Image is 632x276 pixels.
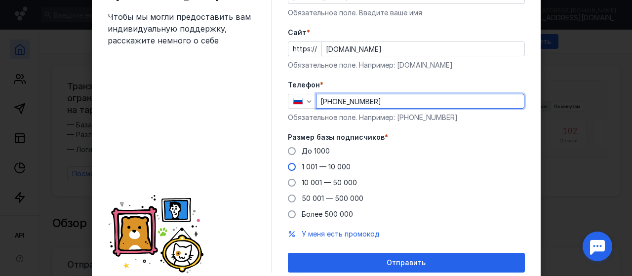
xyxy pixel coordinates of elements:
button: У меня есть промокод [302,229,380,239]
span: Телефон [288,80,320,90]
span: У меня есть промокод [302,230,380,238]
span: Размер базы подписчиков [288,132,385,142]
span: 50 001 — 500 000 [302,194,363,202]
span: Отправить [387,259,426,267]
div: Обязательное поле. Например: [DOMAIN_NAME] [288,60,525,70]
div: Обязательное поле. Введите ваше имя [288,8,525,18]
button: Отправить [288,253,525,273]
span: Чтобы мы могли предоставить вам индивидуальную поддержку, расскажите немного о себе [108,11,256,46]
span: До 1000 [302,147,330,155]
span: 10 001 — 50 000 [302,178,357,187]
div: Обязательное поле. Например: [PHONE_NUMBER] [288,113,525,122]
span: Более 500 000 [302,210,353,218]
span: Cайт [288,28,307,38]
span: 1 001 — 10 000 [302,162,351,171]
